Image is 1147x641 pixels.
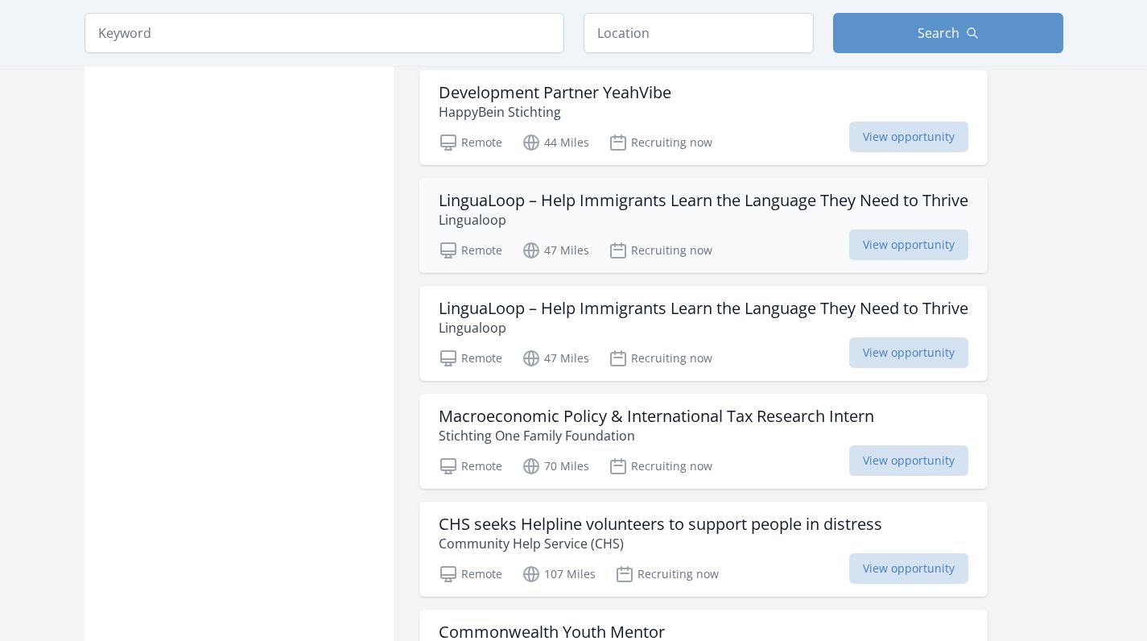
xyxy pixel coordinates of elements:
p: Recruiting now [615,564,719,584]
p: 44 Miles [522,133,589,152]
p: Community Help Service (CHS) [439,534,882,553]
button: Search [833,13,1063,53]
h3: LinguaLoop – Help Immigrants Learn the Language They Need to Thrive [439,299,968,318]
p: HappyBein Stichting [439,102,671,122]
p: Recruiting now [609,349,712,368]
p: 70 Miles [522,457,589,476]
p: 47 Miles [522,349,589,368]
p: Remote [439,349,502,368]
input: Keyword [85,13,564,53]
p: Recruiting now [609,241,712,260]
h3: CHS seeks Helpline volunteers to support people in distress [439,515,882,534]
span: View opportunity [849,230,968,260]
p: Lingualoop [439,318,968,337]
a: CHS seeks Helpline volunteers to support people in distress Community Help Service (CHS) Remote 1... [419,502,988,597]
span: View opportunity [849,337,968,368]
a: LinguaLoop – Help Immigrants Learn the Language They Need to Thrive Lingualoop Remote 47 Miles Re... [419,178,988,273]
input: Location [584,13,814,53]
p: Remote [439,241,502,260]
p: Remote [439,564,502,584]
a: LinguaLoop – Help Immigrants Learn the Language They Need to Thrive Lingualoop Remote 47 Miles Re... [419,286,988,381]
p: Stichting One Family Foundation [439,426,874,445]
p: Remote [439,457,502,476]
p: Lingualoop [439,210,968,230]
h3: LinguaLoop – Help Immigrants Learn the Language They Need to Thrive [439,191,968,210]
h3: Macroeconomic Policy & International Tax Research Intern [439,407,874,426]
p: 107 Miles [522,564,596,584]
a: Development Partner YeahVibe HappyBein Stichting Remote 44 Miles Recruiting now View opportunity [419,70,988,165]
p: Recruiting now [609,457,712,476]
p: Remote [439,133,502,152]
a: Macroeconomic Policy & International Tax Research Intern Stichting One Family Foundation Remote 7... [419,394,988,489]
span: Search [918,23,959,43]
span: View opportunity [849,445,968,476]
h3: Development Partner YeahVibe [439,83,671,102]
span: View opportunity [849,553,968,584]
p: Recruiting now [609,133,712,152]
span: View opportunity [849,122,968,152]
p: 47 Miles [522,241,589,260]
